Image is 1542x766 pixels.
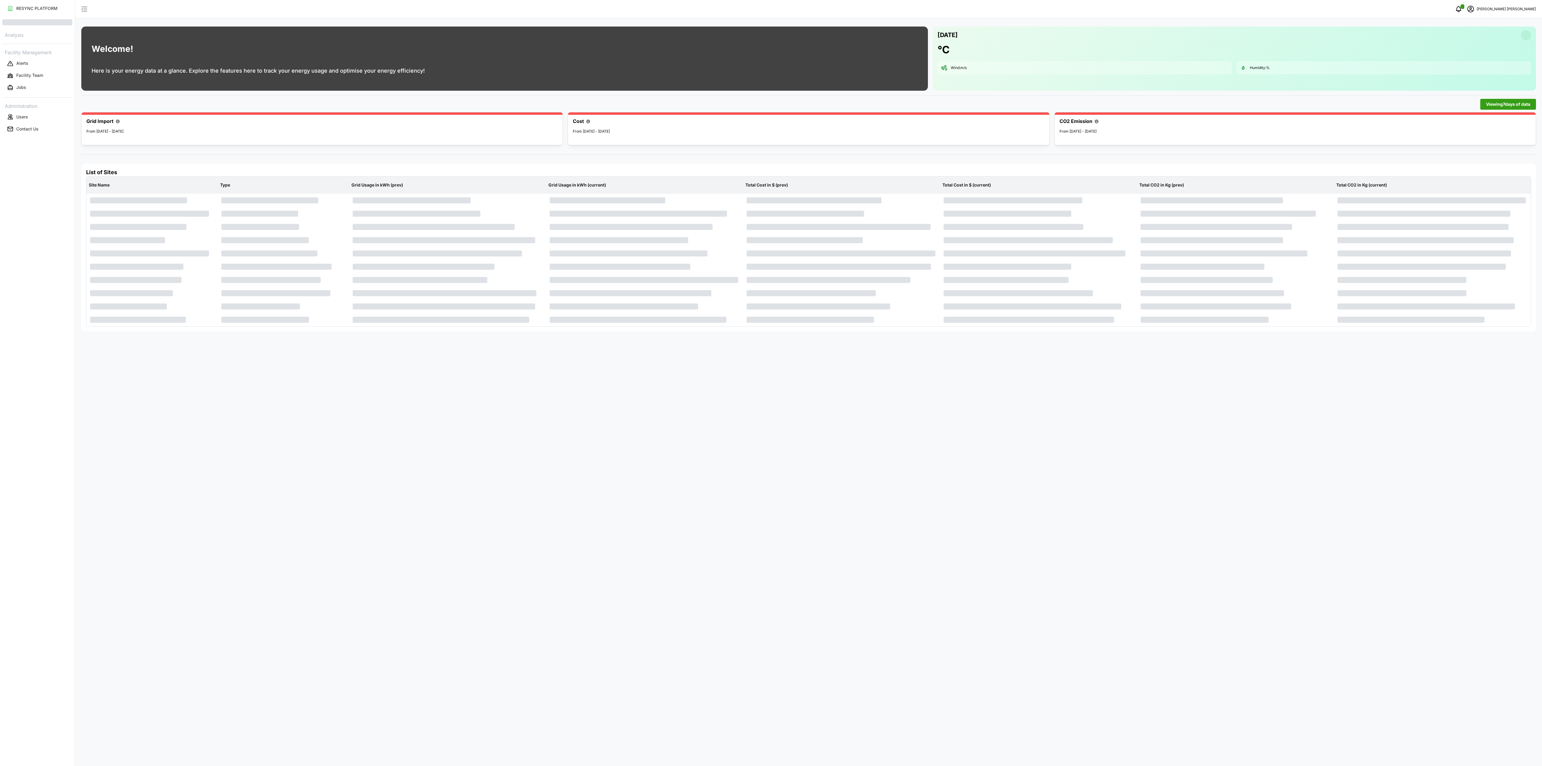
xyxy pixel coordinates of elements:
button: Contact Us [2,124,72,134]
p: Total CO2 in Kg (current) [1335,177,1530,193]
button: Jobs [2,82,72,93]
p: Facility Management [2,48,72,56]
h1: °C [938,43,950,56]
a: RESYNC PLATFORM [2,2,72,14]
p: From [DATE] - [DATE] [86,129,558,134]
p: Site Name [88,177,217,193]
p: Here is your energy data at a glance. Explore the features here to track your energy usage and op... [92,67,425,75]
span: Viewing 7 days of data [1486,99,1530,109]
button: Facility Team [2,70,72,81]
button: notifications [1453,3,1465,15]
p: Administration [2,101,72,110]
p: Contact Us [16,126,39,132]
p: Humidity: % [1250,65,1270,71]
p: Facility Team [16,72,43,78]
a: Users [2,111,72,123]
p: Grid Usage in kWh (current) [547,177,742,193]
p: Wind: m/s [951,65,967,71]
h1: Welcome! [92,42,133,55]
p: Alerts [16,60,28,66]
p: Users [16,114,28,120]
a: Contact Us [2,123,72,135]
button: Viewing7days of data [1480,99,1536,110]
a: Jobs [2,82,72,94]
p: Total Cost in $ (prev) [744,177,939,193]
a: Alerts [2,58,72,70]
button: schedule [1465,3,1477,15]
p: [DATE] [938,30,958,40]
p: Grid Usage in kWh (prev) [350,177,545,193]
p: RESYNC PLATFORM [16,5,58,11]
h4: List of Sites [86,168,1531,176]
p: Type [219,177,348,193]
p: Analysis [2,30,72,39]
p: From [DATE] - [DATE] [1060,129,1531,134]
p: Grid Import [86,118,114,125]
p: Total CO2 in Kg (prev) [1138,177,1333,193]
p: Cost [573,118,584,125]
p: [PERSON_NAME] [PERSON_NAME] [1477,6,1536,12]
button: Alerts [2,58,72,69]
a: Facility Team [2,70,72,82]
p: Total Cost in $ (current) [941,177,1136,193]
p: From [DATE] - [DATE] [573,129,1044,134]
button: Users [2,111,72,122]
p: Jobs [16,84,26,90]
button: RESYNC PLATFORM [2,3,72,14]
p: CO2 Emission [1060,118,1092,125]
